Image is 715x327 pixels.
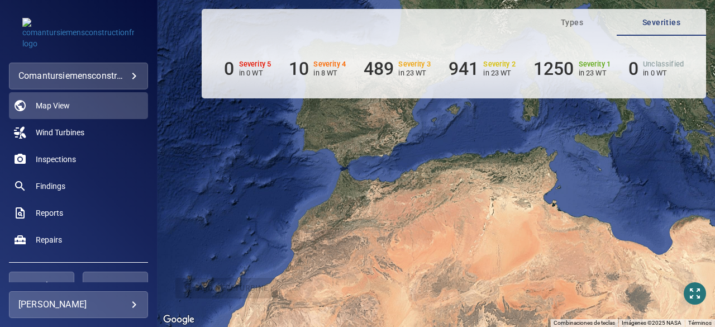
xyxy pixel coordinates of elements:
a: windturbines noActive [9,119,148,146]
button: Combinaciones de teclas [554,319,615,327]
li: Severity 4 [289,58,346,79]
h6: 941 [449,58,479,79]
li: Severity 1 [533,58,611,79]
img: Google [160,312,197,327]
span: Imágenes ©2025 NASA [622,320,681,326]
a: reports noActive [9,200,148,226]
p: in 0 WT [239,69,271,77]
div: [PERSON_NAME] [18,296,139,314]
p: in 23 WT [579,69,611,77]
a: Términos (se abre en una nueva pestaña) [688,320,712,326]
h6: Severity 4 [313,60,346,68]
p: in 23 WT [483,69,516,77]
h6: Severity 2 [483,60,516,68]
span: Reset [97,278,134,292]
p: in 0 WT [643,69,684,77]
h6: Severity 5 [239,60,271,68]
button: Apply [9,272,74,298]
h6: Severity 1 [579,60,611,68]
span: Types [534,16,610,30]
span: Apply [23,278,60,292]
h6: 0 [628,58,638,79]
div: comantursiemensconstructionfrance [18,67,139,85]
span: Severities [623,16,699,30]
h6: 489 [364,58,394,79]
img: comantursiemensconstructionfrance-logo [22,18,134,49]
a: Abre esta zona en Google Maps (se abre en una nueva ventana) [160,312,197,327]
p: in 8 WT [313,69,346,77]
span: Findings [36,181,65,192]
span: Repairs [36,234,62,245]
span: Inspections [36,154,76,165]
h6: Unclassified [643,60,684,68]
li: Severity 5 [224,58,271,79]
span: Wind Turbines [36,127,84,138]
span: Reports [36,207,63,219]
div: comantursiemensconstructionfrance [9,63,148,89]
a: repairs noActive [9,226,148,253]
a: map active [9,92,148,119]
li: Severity 3 [364,58,431,79]
li: Severity 2 [449,58,516,79]
h6: 0 [224,58,234,79]
h6: Severity 3 [398,60,431,68]
li: Severity Unclassified [628,58,684,79]
a: inspections noActive [9,146,148,173]
p: in 23 WT [398,69,431,77]
button: Reset [83,272,148,298]
a: findings noActive [9,173,148,200]
h6: 10 [289,58,309,79]
span: Map View [36,100,70,111]
h6: 1250 [533,58,574,79]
